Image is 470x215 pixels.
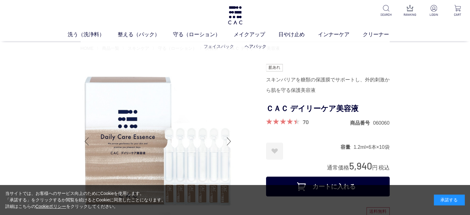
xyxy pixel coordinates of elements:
[266,177,390,196] button: カートに入れる
[354,144,390,150] dd: 1.2ml×6本×10袋
[36,204,66,209] a: Cookieポリシー
[426,5,441,17] a: LOGIN
[402,12,417,17] p: RANKING
[118,31,173,39] a: 整える（パック）
[434,195,465,205] div: 承諾する
[5,190,166,210] div: 当サイトでは、お客様へのサービス向上のためにCookieを使用します。 「承諾する」をクリックするか閲覧を続けるとCookieに同意したことになります。 詳細はこちらの をクリックしてください。
[373,120,389,126] dd: 060060
[379,12,394,17] p: SEARCH
[426,12,441,17] p: LOGIN
[234,31,278,39] a: メイクアップ
[450,12,465,17] p: CART
[379,5,394,17] a: SEARCH
[379,165,390,171] span: 税込
[363,31,402,39] a: クリーナー
[223,129,235,154] div: Next slide
[402,5,417,17] a: RANKING
[349,160,372,171] span: 5,940
[372,165,378,171] span: 円
[266,64,283,71] img: 肌あれ
[327,165,349,171] span: 通常価格
[204,44,234,49] a: フェイスパック
[266,143,283,160] a: お気に入りに登録する
[318,31,363,39] a: インナーケア
[266,102,390,116] h1: ＣＡＣ デイリーケア美容液
[341,144,354,150] dt: 容量
[266,75,390,96] div: スキンバリアを糖類の保護膜でサポートし、外的刺激から肌を守る保護美容液
[278,31,318,39] a: 日やけ止め
[350,120,373,126] dt: 商品番号
[245,44,266,49] a: ヘアパック
[173,31,234,39] a: 守る（ローション）
[303,118,309,125] a: 70
[68,31,118,39] a: 洗う（洗浄料）
[227,6,243,24] img: logo
[81,129,93,154] div: Previous slide
[450,5,465,17] a: CART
